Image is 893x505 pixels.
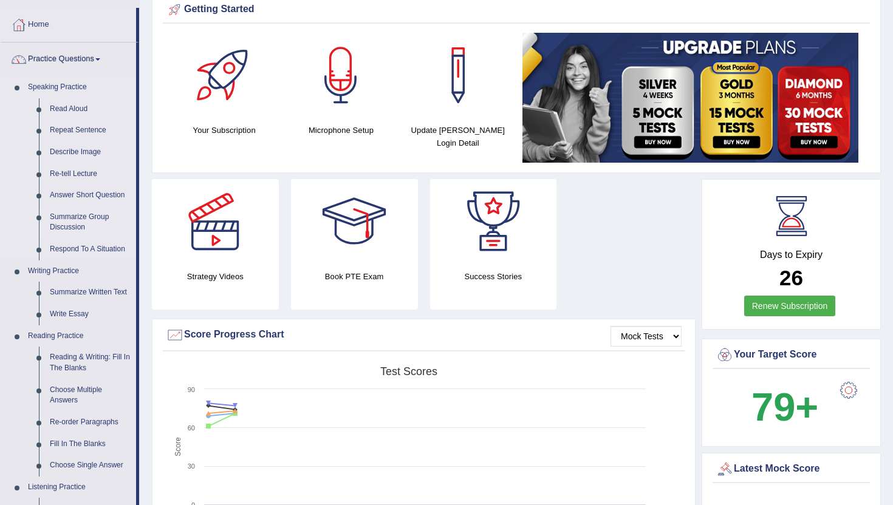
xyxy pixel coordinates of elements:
a: Speaking Practice [22,76,136,98]
a: Reading & Writing: Fill In The Blanks [44,347,136,379]
b: 26 [779,266,803,290]
a: Renew Subscription [744,296,836,316]
h4: Your Subscription [172,124,276,137]
a: Fill In The Blanks [44,433,136,455]
a: Re-tell Lecture [44,163,136,185]
a: Practice Questions [1,42,136,73]
h4: Strategy Videos [152,270,279,283]
tspan: Test scores [380,365,437,378]
h4: Success Stories [430,270,557,283]
a: Re-order Paragraphs [44,412,136,433]
text: 90 [188,386,195,393]
div: Latest Mock Score [716,460,867,478]
a: Respond To A Situation [44,239,136,260]
div: Getting Started [166,1,867,19]
a: Choose Single Answer [44,455,136,476]
a: Read Aloud [44,98,136,120]
h4: Update [PERSON_NAME] Login Detail [406,124,510,149]
a: Choose Multiple Answers [44,379,136,412]
h4: Days to Expiry [716,249,867,260]
a: Listening Practice [22,476,136,498]
div: Your Target Score [716,346,867,364]
text: 30 [188,463,195,470]
a: Summarize Written Text [44,282,136,303]
text: 60 [188,424,195,432]
a: Reading Practice [22,325,136,347]
a: Writing Practice [22,260,136,282]
a: Summarize Group Discussion [44,206,136,239]
a: Write Essay [44,303,136,325]
h4: Microphone Setup [289,124,393,137]
a: Home [1,8,136,38]
a: Describe Image [44,141,136,163]
a: Repeat Sentence [44,120,136,141]
div: Score Progress Chart [166,326,682,344]
b: 79+ [751,385,818,429]
tspan: Score [174,437,182,456]
img: small5.jpg [522,33,858,163]
h4: Book PTE Exam [291,270,418,283]
a: Answer Short Question [44,185,136,206]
